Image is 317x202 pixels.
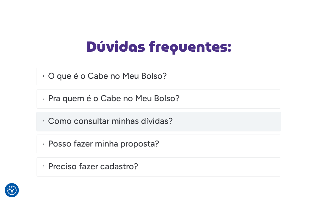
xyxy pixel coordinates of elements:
div: O que é o Cabe no Meu Bolso? [48,70,167,83]
div: Pra quem é o Cabe no Meu Bolso? [48,92,180,105]
div: Posso fazer minha proposta? [48,137,159,150]
div: Como consultar minhas dívidas? [48,115,173,128]
button: Preferências de consentimento [7,186,17,195]
div: Posso fazer minha proposta? [36,135,281,154]
div: Como consultar minhas dívidas? [36,112,281,131]
div: O que é o Cabe no Meu Bolso? [36,67,281,86]
h2: Dúvidas frequentes: [36,39,281,54]
div: Pra quem é o Cabe no Meu Bolso? [36,89,281,108]
img: Revisit consent button [7,186,17,195]
div: Preciso fazer cadastro? [48,160,138,173]
div: Preciso fazer cadastro? [36,158,281,176]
